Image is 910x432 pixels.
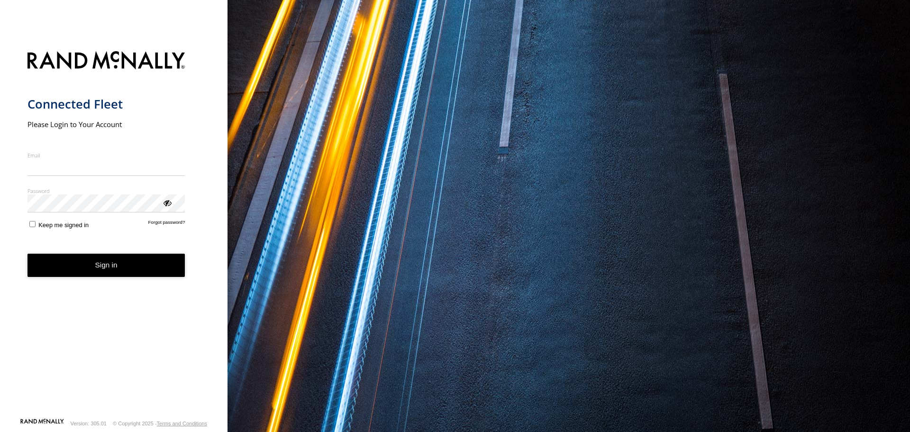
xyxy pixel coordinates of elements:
form: main [27,46,200,418]
span: Keep me signed in [38,221,89,229]
label: Password [27,187,185,194]
a: Terms and Conditions [157,421,207,426]
div: © Copyright 2025 - [113,421,207,426]
input: Keep me signed in [29,221,36,227]
img: Rand McNally [27,49,185,74]
a: Forgot password? [148,220,185,229]
label: Email [27,152,185,159]
div: Version: 305.01 [71,421,107,426]
div: ViewPassword [162,198,172,207]
a: Visit our Website [20,419,64,428]
h2: Please Login to Your Account [27,119,185,129]
button: Sign in [27,254,185,277]
h1: Connected Fleet [27,96,185,112]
